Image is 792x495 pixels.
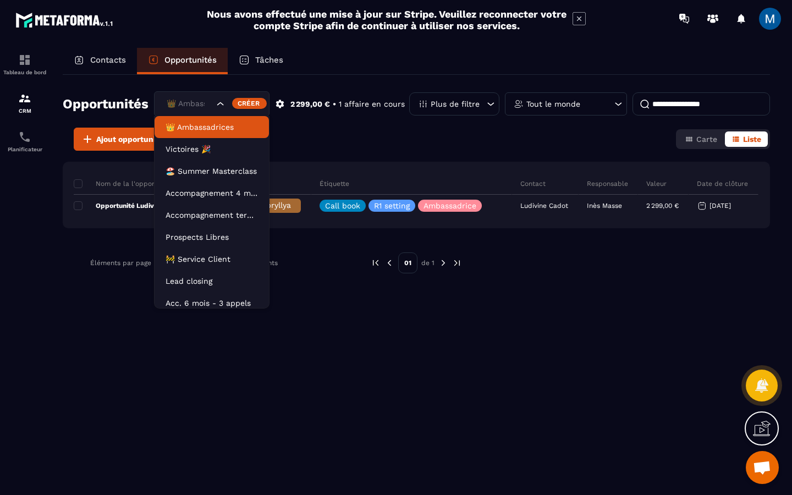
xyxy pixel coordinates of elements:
p: 2 299,00 € [290,99,330,109]
h2: Nous avons effectué une mise à jour sur Stripe. Veuillez reconnecter votre compte Stripe afin de ... [206,8,567,31]
a: schedulerschedulerPlanificateur [3,122,47,161]
span: Ajout opportunité [96,134,163,145]
p: Statut [204,179,224,188]
span: Carte [696,135,717,144]
img: next [452,258,462,268]
p: Éléments par page [90,259,151,267]
p: • [333,99,336,109]
p: [DATE] [710,202,731,210]
a: Tâches [228,48,294,74]
p: 01 [398,252,417,273]
div: Créer [232,98,267,109]
p: 2 299,00 € [646,202,679,210]
img: formation [18,92,31,105]
p: 1 affaire en cours [339,99,405,109]
p: Responsable [587,179,628,188]
button: Carte [678,131,724,147]
a: formationformationTableau de bord [3,45,47,84]
p: de 1 [421,258,435,267]
p: Contacts [90,55,126,65]
button: Liste [725,131,768,147]
p: Tâches [255,55,283,65]
span: Appryllya [256,201,291,210]
p: Phase [246,179,265,188]
p: Inès Masse [587,202,622,210]
span: Liste [743,135,761,144]
p: R1 setting [374,202,410,210]
div: Search for option [154,91,269,117]
img: logo [15,10,114,30]
p: Valeur [646,179,667,188]
img: scheduler [18,130,31,144]
p: Contact [520,179,546,188]
p: Nom de la l'opportunité [74,179,173,188]
p: Étiquette [320,179,349,188]
p: Tout le monde [526,100,580,108]
input: Search for option [164,98,214,110]
img: formation [18,53,31,67]
div: Search for option [157,250,206,276]
a: formationformationCRM [3,84,47,122]
p: Date de clôture [697,179,748,188]
span: 100 [161,257,182,269]
p: Tableau de bord [3,69,47,75]
h2: Opportunités [63,93,148,115]
p: CRM [3,108,47,114]
p: 1-1 sur 1 éléments [220,259,278,267]
img: prev [371,258,381,268]
img: prev [384,258,394,268]
a: Ouvrir le chat [746,451,779,484]
p: Call book [325,202,360,210]
a: Opportunités [137,48,228,74]
p: Opportunité Ludivine Cadot [74,201,184,210]
p: Planificateur [3,146,47,152]
p: 0 [211,202,214,210]
p: Opportunités [164,55,217,65]
img: next [438,258,448,268]
p: Plus de filtre [431,100,480,108]
p: Ambassadrice [424,202,476,210]
button: Ajout opportunité [74,128,170,151]
input: Search for option [182,257,191,269]
a: Contacts [63,48,137,74]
